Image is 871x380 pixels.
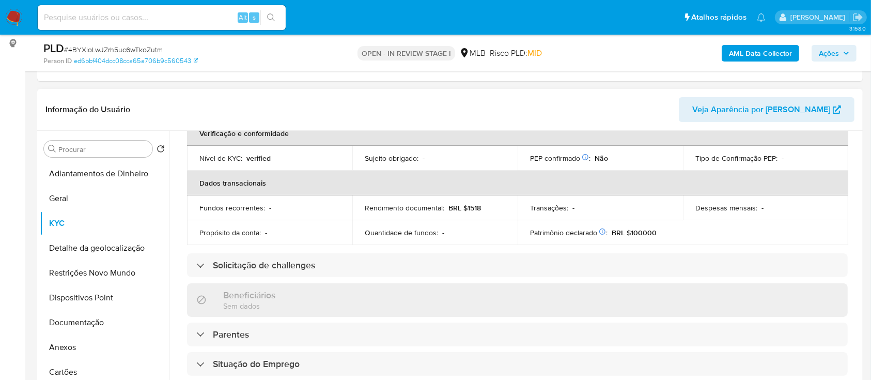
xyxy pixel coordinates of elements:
button: Ações [812,45,857,62]
button: Anexos [40,335,169,360]
p: Rendimento documental : [365,203,444,212]
b: PLD [43,40,64,56]
button: Procurar [48,145,56,153]
p: Quantidade de fundos : [365,228,438,237]
div: Situação do Emprego [187,352,848,376]
span: 3.158.0 [849,24,866,33]
p: verified [246,154,271,163]
button: Documentação [40,310,169,335]
h3: Beneficiários [223,290,275,301]
button: AML Data Collector [722,45,799,62]
span: s [253,12,256,22]
span: MID [527,47,542,59]
th: Dados transacionais [187,171,848,195]
p: - [265,228,267,237]
div: Solicitação de challenges [187,253,848,277]
p: Sem dados [223,301,275,311]
b: AML Data Collector [729,45,792,62]
a: Sair [852,12,863,23]
p: Despesas mensais : [695,203,757,212]
h3: Parentes [213,329,249,340]
button: search-icon [260,10,282,25]
button: Retornar ao pedido padrão [157,145,165,156]
button: Adiantamentos de Dinheiro [40,161,169,186]
h3: Situação do Emprego [213,358,300,370]
span: Atalhos rápidos [691,12,746,23]
input: Pesquise usuários ou casos... [38,11,286,24]
input: Procurar [58,145,148,154]
div: BeneficiáriosSem dados [187,283,848,317]
th: Verificação e conformidade [187,121,848,146]
span: Alt [239,12,247,22]
p: Tipo de Confirmação PEP : [695,154,777,163]
p: - [761,203,764,212]
h3: Solicitação de challenges [213,260,315,271]
b: Person ID [43,56,72,66]
span: # 4BYXloLwJZrh5uc6wTkoZutm [64,44,163,55]
button: Geral [40,186,169,211]
p: Sujeito obrigado : [365,154,418,163]
p: carlos.guerra@mercadopago.com.br [790,12,849,22]
p: - [572,203,574,212]
p: Nível de KYC : [199,154,242,163]
span: Veja Aparência por [PERSON_NAME] [692,97,830,122]
a: Notificações [757,13,766,22]
p: Fundos recorrentes : [199,203,265,212]
a: ed6bbf404dcc08cca65a706b9c560543 [74,56,198,66]
h1: Informação do Usuário [45,104,130,115]
button: KYC [40,211,169,236]
p: BRL $1518 [448,203,481,212]
button: Dispositivos Point [40,285,169,310]
p: BRL $100000 [612,228,657,237]
p: - [782,154,784,163]
button: Restrições Novo Mundo [40,261,169,285]
span: Risco PLD: [490,48,542,59]
div: Parentes [187,323,848,346]
p: Patrimônio declarado : [530,228,608,237]
p: PEP confirmado : [530,154,590,163]
p: - [269,203,271,212]
p: OPEN - IN REVIEW STAGE I [357,46,455,60]
button: Detalhe da geolocalização [40,236,169,261]
span: Ações [819,45,839,62]
p: Não [595,154,608,163]
p: Propósito da conta : [199,228,261,237]
p: Transações : [530,203,568,212]
p: - [442,228,444,237]
button: Veja Aparência por [PERSON_NAME] [679,97,854,122]
div: MLB [459,48,486,59]
p: - [423,154,425,163]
